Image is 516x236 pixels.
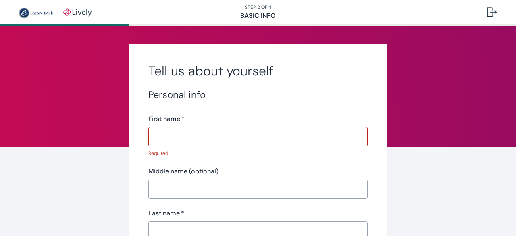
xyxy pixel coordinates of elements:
h2: Tell us about yourself [148,63,368,79]
img: Lively [18,6,92,19]
h3: Personal info [148,89,368,101]
label: First name [148,114,185,124]
label: Last name [148,209,184,218]
label: Middle name (optional) [148,167,218,176]
button: Log out [481,2,503,22]
p: Required [148,150,362,157]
